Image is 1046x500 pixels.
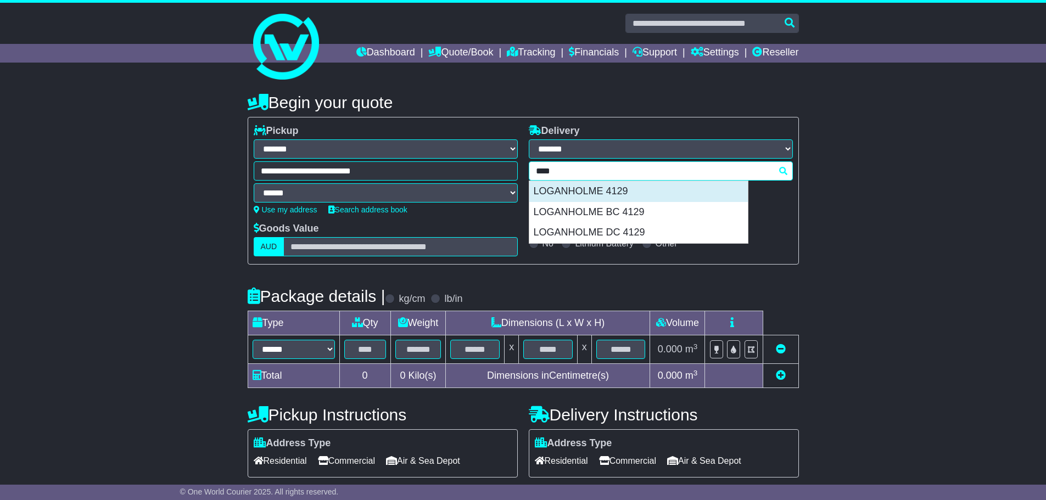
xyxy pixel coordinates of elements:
label: Goods Value [254,223,319,235]
sup: 3 [693,342,698,351]
span: 0 [400,370,405,381]
a: Add new item [776,370,786,381]
div: LOGANHOLME BC 4129 [529,202,748,223]
span: 0.000 [658,344,683,355]
label: kg/cm [399,293,425,305]
td: x [577,335,591,364]
div: LOGANHOLME DC 4129 [529,222,748,243]
td: Qty [339,311,390,335]
span: Commercial [318,452,375,469]
label: Delivery [529,125,580,137]
td: Weight [390,311,446,335]
a: Use my address [254,205,317,214]
td: Dimensions (L x W x H) [446,311,650,335]
td: 0 [339,364,390,388]
td: x [505,335,519,364]
span: m [685,370,698,381]
a: Reseller [752,44,798,63]
span: 0.000 [658,370,683,381]
sup: 3 [693,369,698,377]
h4: Begin your quote [248,93,799,111]
td: Type [248,311,339,335]
td: Volume [650,311,705,335]
label: Pickup [254,125,299,137]
label: AUD [254,237,284,256]
label: lb/in [444,293,462,305]
a: Dashboard [356,44,415,63]
span: m [685,344,698,355]
div: LOGANHOLME 4129 [529,181,748,202]
td: Dimensions in Centimetre(s) [446,364,650,388]
h4: Delivery Instructions [529,406,799,424]
span: Residential [254,452,307,469]
h4: Pickup Instructions [248,406,518,424]
a: Remove this item [776,344,786,355]
typeahead: Please provide city [529,161,793,181]
a: Tracking [507,44,555,63]
span: Air & Sea Depot [667,452,741,469]
span: Air & Sea Depot [386,452,460,469]
a: Quote/Book [428,44,493,63]
label: Address Type [535,437,612,450]
span: Residential [535,452,588,469]
a: Support [633,44,677,63]
td: Total [248,364,339,388]
a: Search address book [328,205,407,214]
label: Address Type [254,437,331,450]
a: Financials [569,44,619,63]
a: Settings [691,44,739,63]
span: © One World Courier 2025. All rights reserved. [180,487,339,496]
h4: Package details | [248,287,385,305]
td: Kilo(s) [390,364,446,388]
span: Commercial [599,452,656,469]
